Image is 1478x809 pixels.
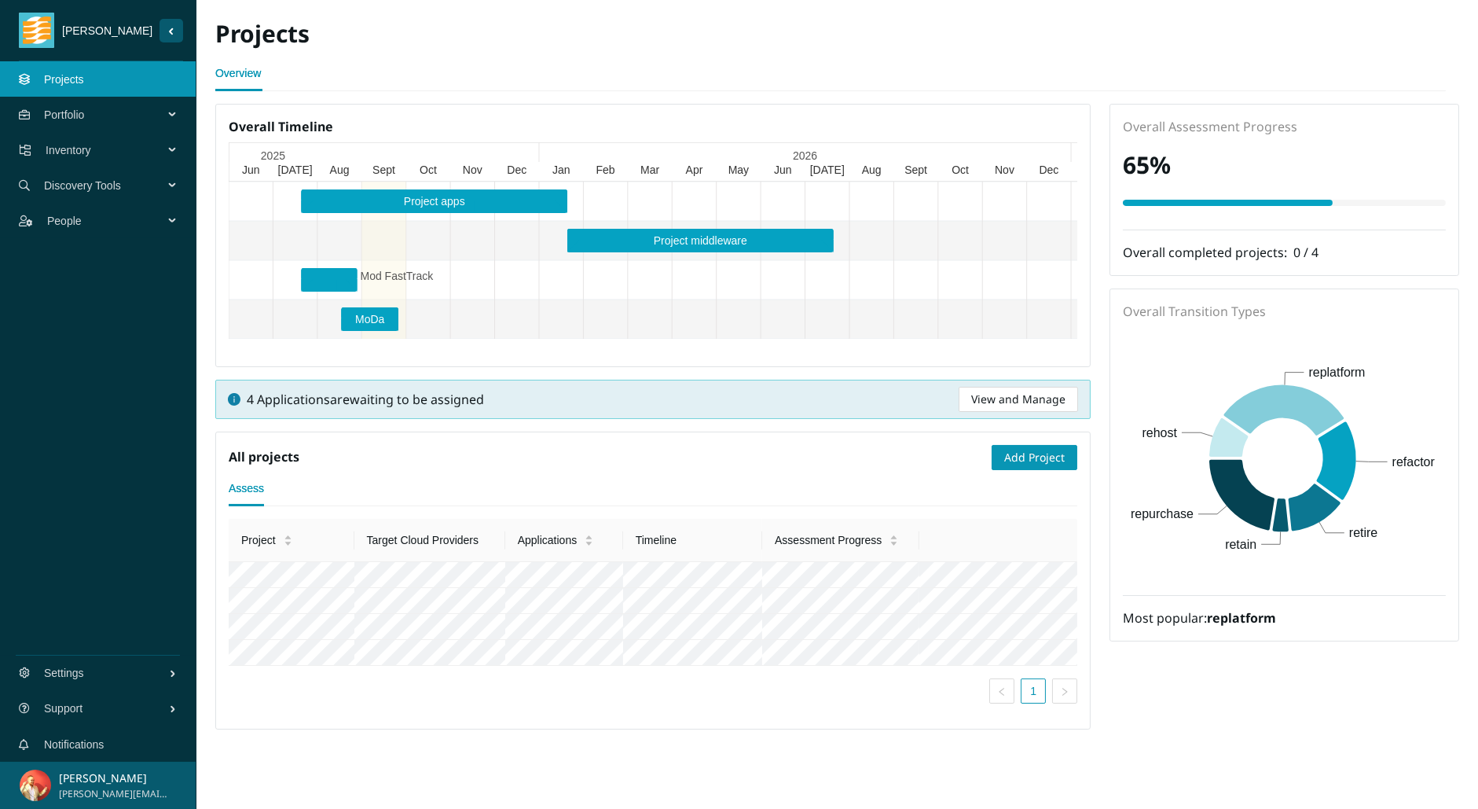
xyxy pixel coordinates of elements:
[992,445,1077,470] button: Add Project
[44,91,170,138] span: Portfolio
[44,649,169,697] span: Settings
[23,13,51,48] img: tidal_logo.png
[1004,449,1065,466] span: Add Project
[971,391,1065,408] span: View and Manage
[1052,678,1077,704] button: right
[997,687,1007,697] span: left
[228,393,240,406] span: info-circle
[1207,609,1276,627] strong: replatform
[229,447,299,466] h5: All projects
[241,531,276,549] span: Project
[44,162,170,209] span: Discovery Tools
[229,117,1077,136] h5: Overall Timeline
[1293,244,1318,261] span: 0 / 4
[229,480,264,497] div: Assess
[1309,366,1366,379] text: replatform
[1021,678,1046,704] li: 1
[775,531,882,549] span: Assessment Progress
[1123,244,1293,261] span: Overall completed projects:
[1349,526,1378,539] text: retire
[1123,303,1266,320] span: Overall Transition Types
[518,531,578,549] span: Applications
[59,770,168,787] p: [PERSON_NAME]
[505,519,623,562] th: Applications
[59,787,168,802] span: [PERSON_NAME][EMAIL_ADDRESS][DOMAIN_NAME]
[1021,679,1045,703] a: 1
[47,197,170,245] span: People
[354,519,505,562] th: Target Cloud Providers
[762,519,919,562] th: Assessment Progress
[215,57,261,89] a: Overview
[1060,687,1069,697] span: right
[229,519,354,562] th: Project
[215,18,831,50] h2: Projects
[54,22,160,39] span: [PERSON_NAME]
[989,678,1014,704] button: left
[1123,118,1297,135] span: Overall Assessment Progress
[1392,455,1436,469] text: refactor
[959,387,1078,412] button: View and Manage
[1052,678,1077,704] li: Next Page
[46,127,170,174] span: Inventory
[1142,426,1178,439] text: rehost
[247,390,484,410] span: 4 Applications are waiting to be assigned
[1123,149,1446,182] h2: 65 %
[20,770,51,801] img: a6b5a314a0dd5097ef3448b4b2654462
[1123,609,1207,627] span: Most popular:
[44,738,104,751] a: Notifications
[44,73,84,86] a: Projects
[44,685,169,732] span: Support
[1131,507,1194,520] text: repurchase
[623,519,762,562] th: Timeline
[989,678,1014,704] li: Previous Page
[1225,538,1256,551] text: retain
